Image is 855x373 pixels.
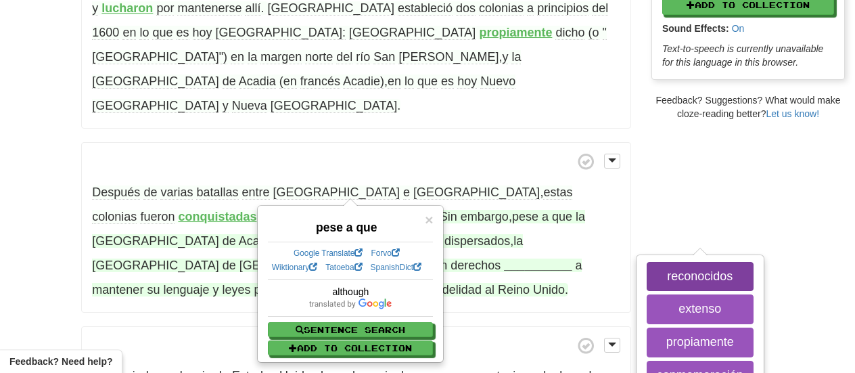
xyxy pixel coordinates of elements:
[268,285,433,299] div: although
[279,74,297,89] span: (en
[305,50,333,64] span: norte
[223,259,236,272] span: de
[388,74,401,89] span: en
[356,50,370,64] span: río
[223,283,251,297] span: leyes
[542,210,549,223] span: a
[436,283,482,297] span: fidelidad
[403,185,410,200] span: e
[223,99,229,113] span: y
[371,263,421,272] a: SpanishDict
[417,74,438,89] span: que
[239,74,276,89] span: Acadia
[92,26,607,113] span: , , .
[732,23,745,34] a: On
[92,185,572,224] span: ,
[272,263,318,272] a: Wiktionary
[349,26,476,40] span: [GEOGRAPHIC_DATA]
[575,259,582,272] span: a
[647,262,754,292] button: reconocidos
[193,26,212,40] span: hoy
[513,234,523,248] span: la
[101,1,153,15] strong: lucharon
[766,108,819,119] a: Let us know!
[555,26,584,40] span: dicho
[216,26,346,40] span: [GEOGRAPHIC_DATA]:
[479,26,552,39] strong: propiamente
[576,210,585,223] span: la
[271,99,397,113] span: [GEOGRAPHIC_DATA]
[254,283,294,297] span: propias
[479,1,524,16] span: colonias
[268,1,394,16] span: [GEOGRAPHIC_DATA]
[177,1,241,16] span: mantenerse
[592,1,608,16] span: del
[245,1,260,16] span: allí
[92,210,137,224] span: colonias
[413,185,540,200] span: [GEOGRAPHIC_DATA]
[398,50,499,64] span: [PERSON_NAME]
[543,185,572,200] span: estas
[242,185,270,200] span: entre
[223,74,236,89] span: de
[405,74,414,89] span: lo
[502,50,508,64] span: y
[196,185,238,200] span: batallas
[92,99,218,113] span: [GEOGRAPHIC_DATA]
[533,283,565,297] span: Unido
[325,263,362,272] a: Tatoeba
[444,234,510,248] span: dispersados
[662,43,823,68] em: Text-to-speech is currently unavailable for this language in this browser.
[300,74,340,89] span: francés
[163,283,209,297] span: lenguaje
[662,23,729,34] strong: Sound Effects:
[140,210,175,224] span: fueron
[647,328,754,357] button: propiamente
[343,74,384,89] span: Acadie)
[239,234,276,248] span: Acadie
[552,210,572,223] span: que
[511,50,521,64] span: la
[441,74,454,89] span: es
[425,212,433,227] span: ×
[231,50,244,64] span: en
[456,1,476,16] span: dos
[122,26,136,40] span: en
[512,210,538,223] span: pese
[213,283,219,297] span: y
[92,185,140,200] span: Después
[147,283,160,297] span: su
[139,26,149,40] span: lo
[178,210,256,223] strong: conquistadas
[92,234,218,248] span: [GEOGRAPHIC_DATA]
[398,1,453,16] span: estableció
[239,259,366,272] span: [GEOGRAPHIC_DATA]
[294,248,363,258] a: Google Translate
[527,1,534,16] span: a
[440,210,457,223] span: Sin
[156,1,264,16] span: .
[316,221,377,234] strong: pese a que
[92,210,585,272] span: , ,
[457,74,477,89] span: hoy
[9,355,112,368] span: Open feedback widget
[268,322,433,337] button: Sentence Search
[92,1,98,16] span: y
[260,50,302,64] span: margen
[92,259,582,297] span: , .
[92,26,119,40] span: 1600
[651,93,845,120] div: Feedback? Suggestions? What would make cloze-reading better?
[461,210,509,223] span: embargo
[92,74,218,89] span: [GEOGRAPHIC_DATA]
[152,26,172,40] span: que
[336,50,352,64] span: del
[248,50,257,64] span: la
[177,26,189,40] span: es
[92,283,143,297] span: mantener
[450,259,501,272] span: derechos
[156,1,174,16] span: por
[268,341,433,355] button: Add to Collection
[498,283,530,297] span: Reino
[143,185,157,200] span: de
[504,259,572,272] strong: __________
